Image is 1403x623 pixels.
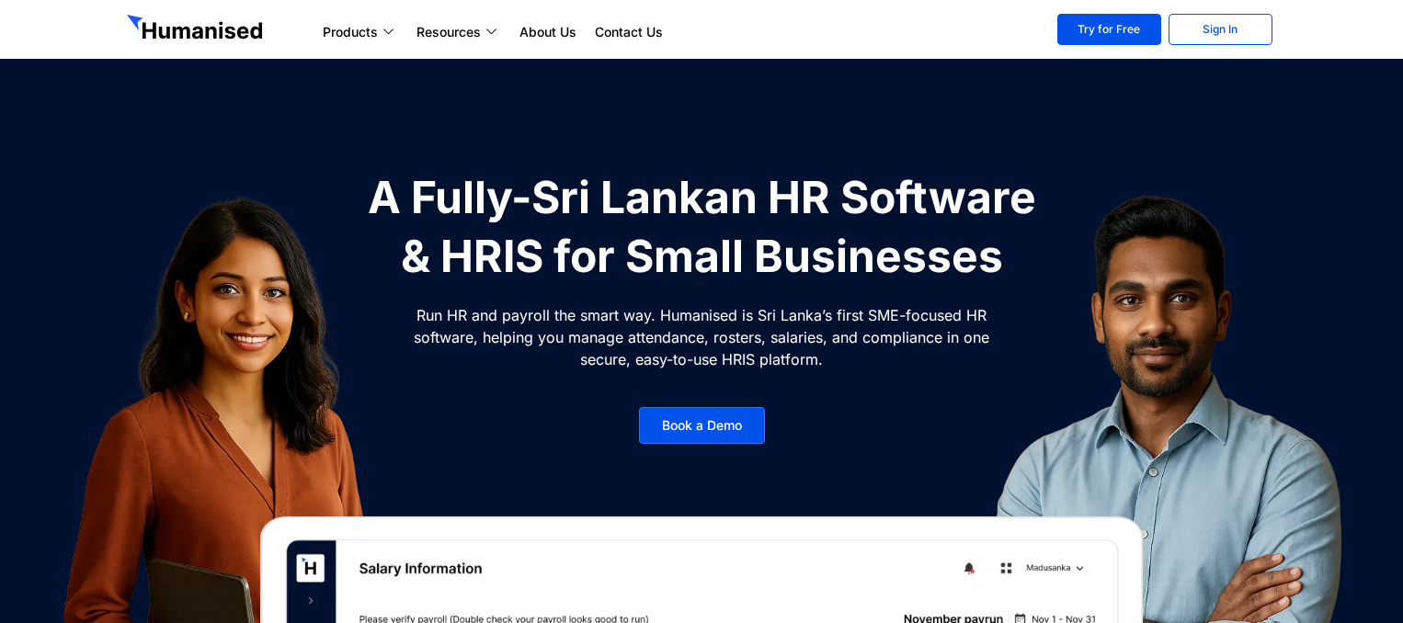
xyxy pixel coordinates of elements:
[662,419,742,432] span: Book a Demo
[586,21,672,43] a: Contact Us
[412,304,991,370] p: Run HR and payroll the smart way. Humanised is Sri Lanka’s first SME-focused HR software, helping...
[314,21,407,43] a: Products
[127,15,267,44] img: GetHumanised Logo
[639,407,765,444] a: Book a Demo
[1057,14,1161,45] a: Try for Free
[510,21,586,43] a: About Us
[407,21,510,43] a: Resources
[1169,14,1272,45] a: Sign In
[357,168,1046,286] h1: A Fully-Sri Lankan HR Software & HRIS for Small Businesses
